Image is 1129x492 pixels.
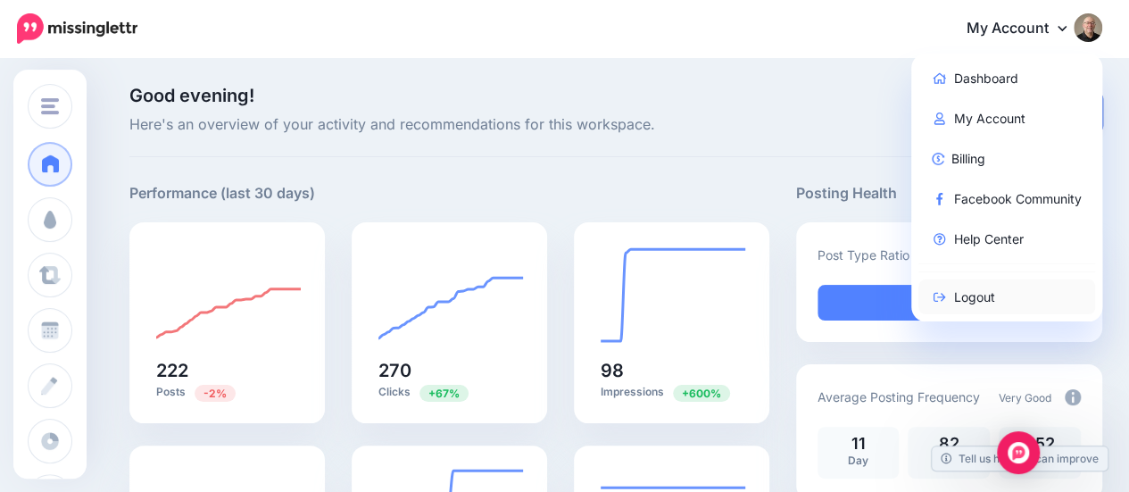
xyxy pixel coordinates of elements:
span: Previous period: 226 [195,385,236,402]
p: 11 [826,436,891,452]
a: Logout [918,279,1096,314]
img: menu.png [41,98,59,114]
p: Posts [156,384,298,401]
p: Clicks [378,384,520,401]
h5: 270 [378,362,520,379]
img: info-circle-grey.png [1065,389,1081,405]
a: My Account [949,7,1102,51]
h5: 98 [601,362,743,379]
span: Previous period: 14 [673,385,730,402]
span: Good evening! [129,85,254,106]
span: Day [848,454,868,467]
a: Facebook Community [918,181,1096,216]
p: Post Type Ratio [818,245,909,265]
div: Open Intercom Messenger [997,431,1040,474]
a: Billing [918,141,1096,176]
span: Very Good [999,391,1051,404]
img: revenue-blue.png [932,153,944,165]
p: Impressions [601,384,743,401]
a: Dashboard [918,61,1096,96]
h5: Performance (last 30 days) [129,182,315,204]
span: Previous period: 162 [419,385,469,402]
div: My Account [911,54,1103,321]
span: Here's an overview of your activity and recommendations for this workspace. [129,113,769,137]
a: Tell us how we can improve [932,446,1108,471]
p: 352 [1008,436,1072,452]
h5: 222 [156,362,298,379]
a: My Account [918,101,1096,136]
a: Help Center [918,221,1096,256]
p: Average Posting Frequency [818,387,980,407]
img: Missinglettr [17,13,137,44]
p: 82 [917,436,981,452]
div: 100% of your posts in the last 30 days have been from Drip Campaigns [818,285,1081,321]
h5: Posting Health [796,182,1102,204]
